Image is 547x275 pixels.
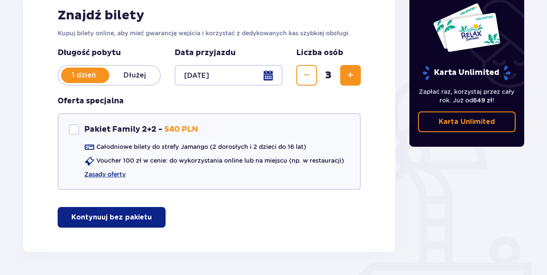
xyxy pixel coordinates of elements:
[296,48,343,58] p: Liczba osób
[58,48,161,58] p: Długość pobytu
[84,170,126,179] a: Zasady oferty
[71,213,152,222] p: Kontynuuj bez pakietu
[340,65,361,86] button: Zwiększ
[58,96,124,106] h3: Oferta specjalna
[58,71,109,80] p: 1 dzień
[296,65,317,86] button: Zmniejsz
[58,29,361,37] p: Kupuj bilety online, aby mieć gwarancję wejścia i korzystać z dedykowanych kas szybkiej obsługi.
[96,156,344,165] p: Voucher 100 zł w cenie: do wykorzystania online lub na miejscu (np. w restauracji)
[58,7,361,24] h2: Znajdź bilety
[422,65,511,80] p: Karta Unlimited
[433,3,501,53] img: Dwie karty całoroczne do Suntago z napisem 'UNLIMITED RELAX', na białym tle z tropikalnymi liśćmi...
[319,69,338,82] span: 3
[84,124,163,135] p: Pakiet Family 2+2 -
[418,111,516,132] a: Karta Unlimited
[96,142,306,151] p: Całodniowe bilety do strefy Jamango (2 dorosłych i 2 dzieci do 16 lat)
[58,207,166,228] button: Kontynuuj bez pakietu
[473,97,492,104] span: 649 zł
[418,87,516,105] p: Zapłać raz, korzystaj przez cały rok. Już od !
[175,48,236,58] p: Data przyjazdu
[164,124,198,135] p: 540 PLN
[439,117,495,127] p: Karta Unlimited
[109,71,160,80] p: Dłużej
